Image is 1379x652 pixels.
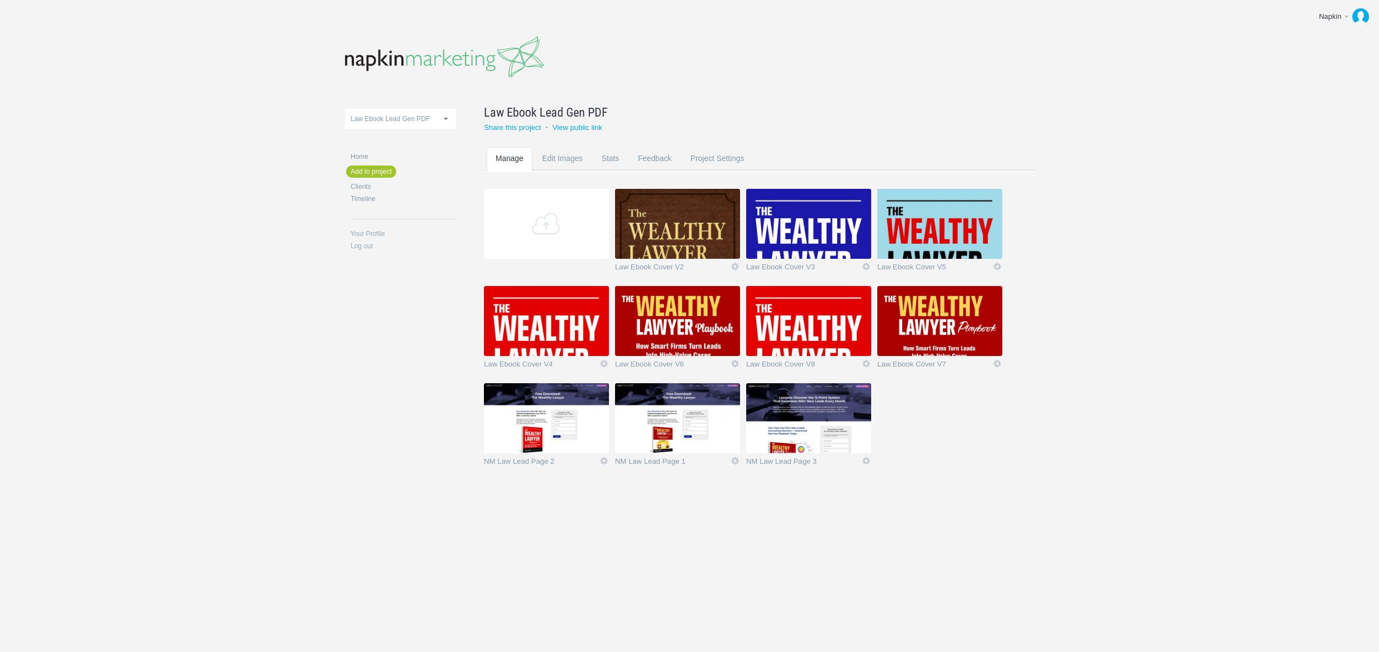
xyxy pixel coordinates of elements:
a: Icon [861,262,871,272]
a: Law Ebook Cover V4 [484,360,599,372]
a: Law Ebook Lead Gen PDF [484,103,1007,121]
a: Law Ebook Cover V3 [746,263,861,274]
span: Law Ebook Lead Gen PDF [484,103,608,121]
a: NM Law Lead Page 1 [615,458,730,469]
a: Clients [351,183,456,190]
img: napkinmarketing_8e68r5_thumb.jpg [484,286,609,356]
a: Timeline [351,195,456,202]
img: napkinmarketing_wf1dxj_thumb.jpg [615,286,740,356]
a: Law Ebook Cover V2 [615,263,730,274]
img: napkinmarketing_o4cc8x_thumb.jpg [615,383,740,453]
a: Project Settings [682,147,753,191]
small: • [546,123,548,132]
img: napkinmarketing_f1dfn9_thumb.jpg [877,286,1002,356]
a: Law Ebook Cover V7 [877,360,992,372]
a: Feedback [629,147,681,191]
a: Edit Images [533,147,592,191]
img: napkinmarketing_we9jkg_thumb.jpg [746,383,871,453]
a: Icon [730,262,740,272]
a: Manage [487,147,532,191]
a: Add [484,189,609,259]
a: Icon [730,359,740,369]
a: Your Profile [351,230,456,237]
a: Home [351,153,456,160]
a: Share this project [484,123,541,132]
img: 962c44cf9417398e979bba9dc8fee69e [1352,8,1369,25]
a: Icon [599,359,609,369]
a: Law Ebook Cover V5 [877,263,992,274]
img: napkinmarketing_wt5s0t_thumb.jpg [746,189,871,259]
a: Stats [593,147,628,191]
span: Law Ebook Lead Gen PDF [351,115,430,123]
a: Icon [599,456,609,466]
a: View public link [552,123,602,132]
a: Add to project [346,165,396,178]
a: Icon [992,262,1002,272]
a: Icon [730,456,740,466]
a: NM Law Lead Page 3 [746,458,861,469]
img: napkinmarketing_kmpg8d_thumb.jpg [877,189,1002,259]
img: napkinmarketing-logo_20160520102043.png [345,36,544,78]
img: napkinmarketing_guptnb_thumb.jpg [484,383,609,453]
a: Log out [351,243,456,249]
a: Icon [861,359,871,369]
img: napkinmarketing_ai2yzp_thumb.jpg [615,189,740,259]
a: NM Law Lead Page 2 [484,458,599,469]
img: napkinmarketing_4epd6f_thumb.jpg [746,286,871,356]
a: Napkin [1311,6,1373,28]
a: Icon [861,456,871,466]
div: Napkin [1319,11,1342,22]
a: Icon [992,359,1002,369]
a: Law Ebook Cover V6 [615,360,730,372]
a: Law Ebook Cover V8 [746,360,861,372]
